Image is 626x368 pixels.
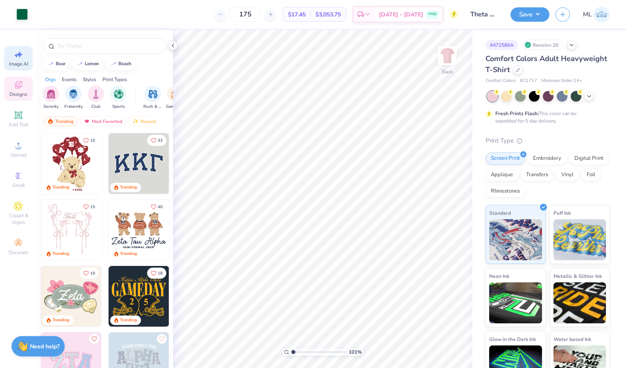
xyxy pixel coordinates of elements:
img: Club Image [91,89,100,99]
button: filter button [110,86,127,110]
div: Trending [52,251,69,257]
button: bear [43,58,69,70]
span: Standard [489,209,511,217]
div: Orgs [45,76,56,83]
span: Decorate [9,249,28,256]
button: Like [79,135,99,146]
span: $17.45 [288,10,306,19]
div: Applique [485,169,518,181]
img: Neon Ink [489,282,542,323]
a: ML [583,7,610,23]
img: a3be6b59-b000-4a72-aad0-0c575b892a6b [109,200,169,260]
span: Sorority [43,104,59,110]
button: filter button [64,86,83,110]
span: Designs [9,91,27,98]
button: filter button [43,86,59,110]
div: lemon [85,61,99,66]
span: 19 [90,271,95,275]
img: Metallic & Glitter Ink [553,282,606,323]
button: Like [89,334,99,344]
img: 2b704b5a-84f6-4980-8295-53d958423ff9 [169,266,229,327]
button: filter button [143,86,162,110]
input: – – [229,7,261,22]
img: most_fav.gif [84,118,90,124]
img: Back [439,48,456,64]
strong: Need help? [30,343,59,350]
div: Digital Print [569,152,609,165]
span: Upload [10,152,27,158]
img: d12a98c7-f0f7-4345-bf3a-b9f1b718b86e [101,200,162,260]
button: filter button [88,86,104,110]
strong: Fresh Prints Flash: [495,110,539,117]
span: 18 [158,271,163,275]
img: Puff Ink [553,219,606,260]
div: # 472586A [485,40,518,50]
div: Most Favorited [80,116,126,126]
span: Greek [12,182,25,189]
div: This color can be expedited for 5 day delivery. [495,110,596,125]
div: Trending [43,116,77,126]
img: 83dda5b0-2158-48ca-832c-f6b4ef4c4536 [41,200,102,260]
img: trend_line.gif [77,61,83,66]
img: 010ceb09-c6fc-40d9-b71e-e3f087f73ee6 [41,266,102,327]
div: Events [62,76,77,83]
button: filter button [166,86,185,110]
div: Rhinestones [485,185,525,198]
span: Minimum Order: 24 + [541,77,582,84]
span: 40 [158,205,163,209]
span: Metallic & Glitter Ink [553,272,602,280]
span: $3,053.75 [315,10,341,19]
img: 587403a7-0594-4a7f-b2bd-0ca67a3ff8dd [41,133,102,194]
span: Water based Ink [553,335,591,343]
div: filter for Sports [110,86,127,110]
span: 101 % [349,348,362,356]
span: Image AI [9,61,28,67]
button: Like [147,201,166,212]
button: Like [147,135,166,146]
span: Club [91,104,100,110]
span: 15 [90,205,95,209]
span: Game Day [166,104,185,110]
img: Fraternity Image [69,89,78,99]
div: Vinyl [556,169,579,181]
img: Rush & Bid Image [148,89,158,99]
div: Trending [120,251,137,257]
div: Trending [52,317,69,323]
img: d6d5c6c6-9b9a-4053-be8a-bdf4bacb006d [101,266,162,327]
img: Game Day Image [171,89,180,99]
span: Neon Ink [489,272,509,280]
span: Add Text [9,121,28,128]
button: Like [147,268,166,279]
button: Like [157,334,167,344]
div: Foil [581,169,601,181]
div: Print Types [102,76,127,83]
div: beach [118,61,132,66]
span: Glow in the Dark Ink [489,335,536,343]
span: Fraternity [64,104,83,110]
div: filter for Sorority [43,86,59,110]
input: Try "Alpha" [57,42,161,50]
button: Like [79,201,99,212]
span: ML [583,10,592,19]
span: Sports [112,104,125,110]
img: e74243e0-e378-47aa-a400-bc6bcb25063a [101,133,162,194]
button: Save [510,7,549,22]
img: d12c9beb-9502-45c7-ae94-40b97fdd6040 [169,200,229,260]
div: bear [56,61,66,66]
img: trend_line.gif [48,61,54,66]
span: Comfort Colors Adult Heavyweight T-Shirt [485,54,607,75]
div: Print Type [485,136,610,145]
span: # C1717 [520,77,537,84]
div: Trending [120,184,137,191]
div: Screen Print [485,152,525,165]
div: filter for Fraternity [64,86,83,110]
input: Untitled Design [464,6,504,23]
div: Newest [129,116,160,126]
button: lemon [72,58,103,70]
button: beach [106,58,135,70]
img: trend_line.gif [110,61,117,66]
div: filter for Game Day [166,86,185,110]
div: Transfers [521,169,553,181]
div: Revision 26 [522,40,563,50]
img: Sports Image [114,89,123,99]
